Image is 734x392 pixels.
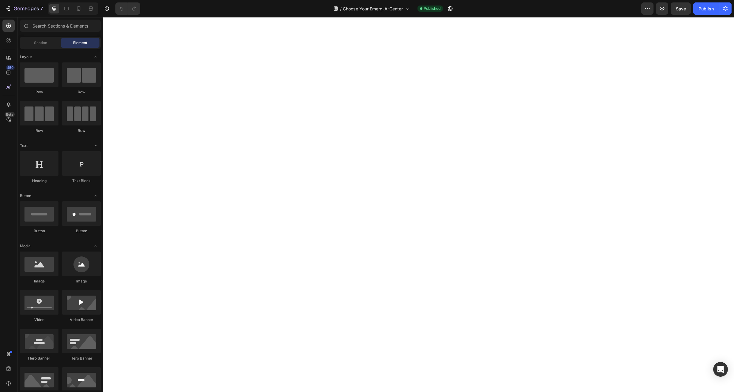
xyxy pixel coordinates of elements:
div: Beta [5,112,15,117]
button: Save [671,2,691,15]
span: Choose Your Emerg-A-Center [343,6,403,12]
div: Open Intercom Messenger [713,362,728,377]
span: Toggle open [91,241,101,251]
div: Hero Banner [20,356,58,361]
input: Search Sections & Elements [20,20,101,32]
button: 7 [2,2,46,15]
span: Save [676,6,686,11]
span: Toggle open [91,52,101,62]
iframe: Design area [103,17,734,392]
span: Media [20,243,31,249]
span: Published [424,6,440,11]
div: Image [62,278,101,284]
div: Row [20,89,58,95]
div: Button [62,228,101,234]
div: Row [62,128,101,133]
p: 7 [40,5,43,12]
div: Hero Banner [62,356,101,361]
div: Text Block [62,178,101,184]
span: Toggle open [91,191,101,201]
span: Layout [20,54,32,60]
span: Element [73,40,87,46]
div: Publish [698,6,714,12]
span: Toggle open [91,141,101,151]
button: Publish [693,2,719,15]
div: Row [20,128,58,133]
div: Undo/Redo [115,2,140,15]
span: Text [20,143,28,148]
div: Video Banner [62,317,101,323]
div: Row [62,89,101,95]
div: Image [20,278,58,284]
span: Button [20,193,31,199]
div: Heading [20,178,58,184]
span: / [340,6,342,12]
div: 450 [6,65,15,70]
div: Video [20,317,58,323]
div: Button [20,228,58,234]
span: Section [34,40,47,46]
